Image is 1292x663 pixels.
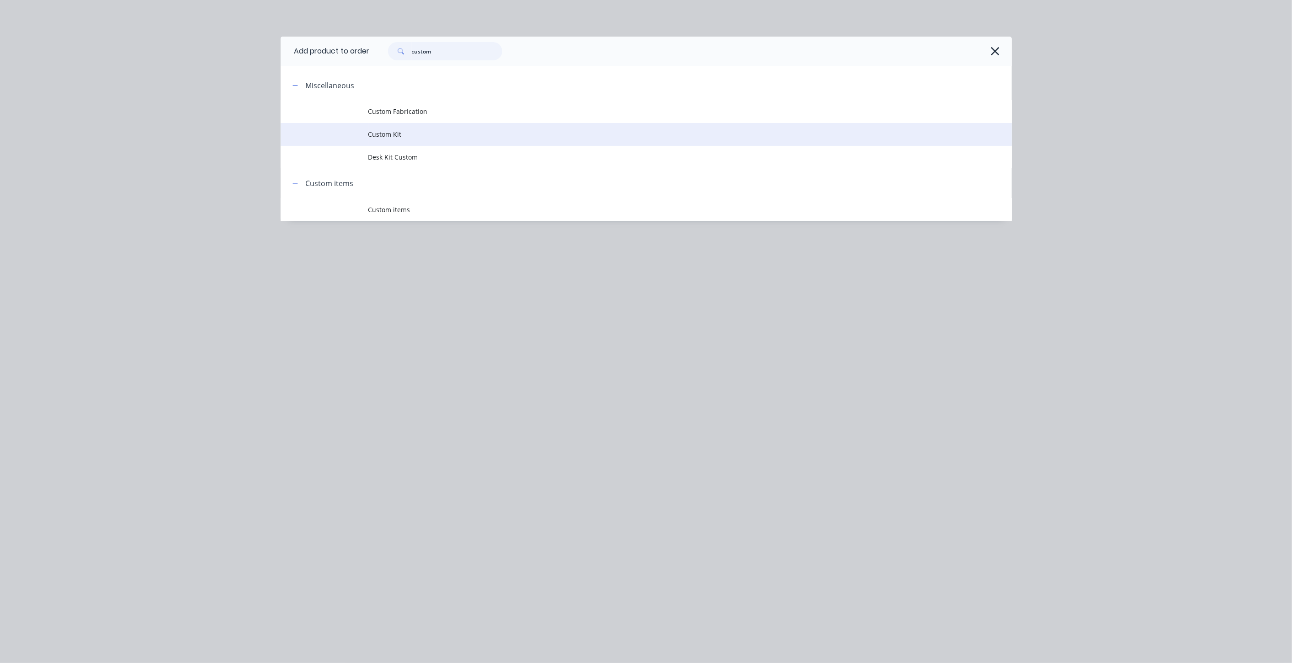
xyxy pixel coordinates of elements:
[412,42,502,60] input: Search...
[368,129,883,139] span: Custom Kit
[368,107,883,116] span: Custom Fabrication
[306,80,355,91] div: Miscellaneous
[306,178,354,189] div: Custom items
[281,37,370,66] div: Add product to order
[368,152,883,162] span: Desk Kit Custom
[368,205,883,214] span: Custom items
